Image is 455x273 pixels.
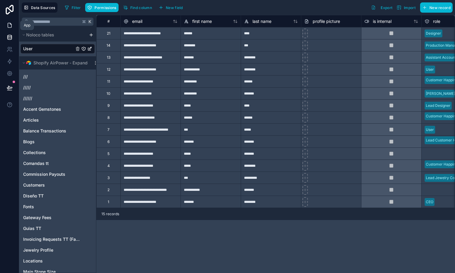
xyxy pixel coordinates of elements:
[107,43,110,48] div: 14
[107,31,110,36] div: 21
[94,5,116,10] span: Permissions
[101,212,119,216] span: 15 records
[426,127,434,132] div: User
[426,31,441,36] div: Designer
[107,188,110,192] div: 2
[132,18,142,24] span: email
[108,200,109,204] div: 1
[107,163,110,168] div: 4
[22,2,57,13] button: Data Sources
[107,103,110,108] div: 9
[426,103,450,108] div: Lead Designer
[433,18,440,24] span: role
[107,115,110,120] div: 8
[107,139,110,144] div: 6
[381,5,392,10] span: Export
[107,151,110,156] div: 5
[426,199,433,205] div: CEO
[395,2,418,13] button: Import
[31,5,55,10] span: Data Sources
[107,127,110,132] div: 7
[192,18,212,24] span: first name
[85,3,121,12] a: Permissions
[166,5,183,10] span: New field
[62,3,83,12] button: Filter
[404,5,416,10] span: Import
[420,2,453,13] button: New record
[107,79,110,84] div: 11
[107,91,110,96] div: 10
[418,2,453,13] a: New record
[156,3,185,12] button: New field
[426,91,455,96] div: [PERSON_NAME]
[107,55,110,60] div: 13
[107,175,110,180] div: 3
[85,3,118,12] button: Permissions
[88,20,92,24] span: K
[369,2,395,13] button: Export
[121,3,154,12] button: Find column
[101,19,116,23] div: #
[252,18,271,24] span: last name
[130,5,152,10] span: Find column
[373,18,392,24] span: is internal
[313,18,340,24] span: profile picture
[24,23,30,28] div: App
[107,67,110,72] div: 12
[426,67,434,72] div: User
[429,5,450,10] span: New record
[72,5,81,10] span: Filter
